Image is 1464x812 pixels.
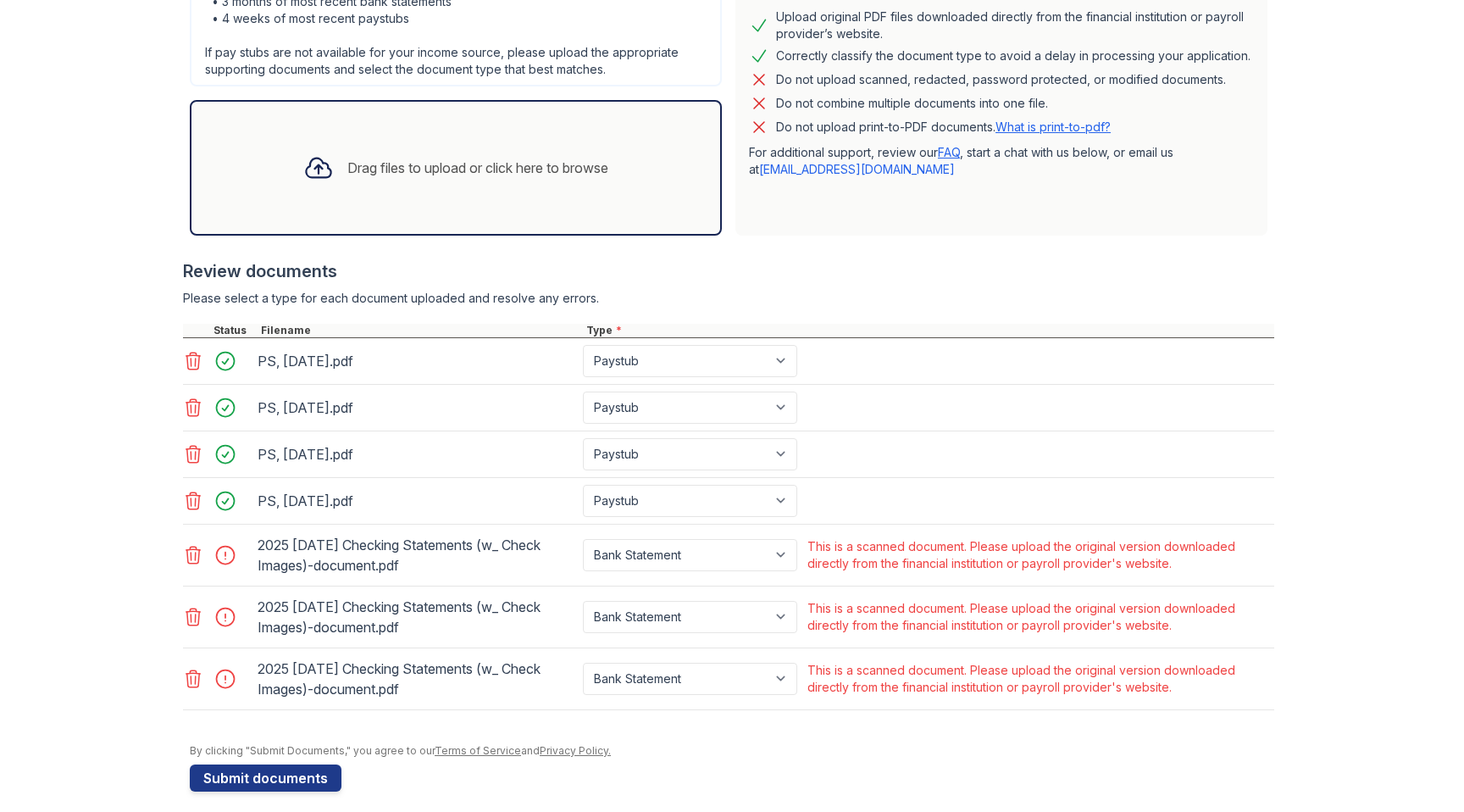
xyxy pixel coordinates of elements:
div: 2025 [DATE] Checking Statements (w_ Check Images)-document.pdf [258,593,576,641]
div: 2025 [DATE] Checking Statements (w_ Check Images)-document.pdf [258,531,576,579]
a: [EMAIL_ADDRESS][DOMAIN_NAME] [759,162,955,176]
div: PS, [DATE].pdf [258,348,576,375]
div: Status [210,324,258,337]
a: FAQ [938,145,960,159]
div: This is a scanned document. Please upload the original version downloaded directly from the finan... [807,662,1271,696]
div: PS, [DATE].pdf [258,441,576,468]
div: This is a scanned document. Please upload the original version downloaded directly from the finan... [807,538,1271,572]
div: PS, [DATE].pdf [258,394,576,421]
button: Submit documents [190,765,341,792]
div: Review documents [183,259,1274,283]
div: Type [583,324,1274,337]
div: Correctly classify the document type to avoid a delay in processing your application. [776,46,1250,66]
div: Do not upload scanned, redacted, password protected, or modified documents. [776,70,1226,90]
div: Filename [258,324,583,337]
a: What is print-to-pdf? [995,120,1111,134]
div: Drag files to upload or click here to browse [347,158,608,178]
div: By clicking "Submit Documents," you agree to our and [190,744,1274,758]
div: 2025 [DATE] Checking Statements (w_ Check Images)-document.pdf [258,655,576,703]
p: For additional support, review our , start a chat with us below, or email us at [749,144,1254,178]
div: Do not combine multiple documents into one file. [776,93,1048,114]
a: Terms of Service [435,744,521,757]
a: Privacy Policy. [540,744,611,757]
p: Do not upload print-to-PDF documents. [776,119,1111,136]
div: Please select a type for each document uploaded and resolve any errors. [183,290,1274,307]
div: This is a scanned document. Please upload the original version downloaded directly from the finan... [807,600,1271,634]
div: Upload original PDF files downloaded directly from the financial institution or payroll provider’... [776,8,1254,42]
div: PS, [DATE].pdf [258,487,576,514]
